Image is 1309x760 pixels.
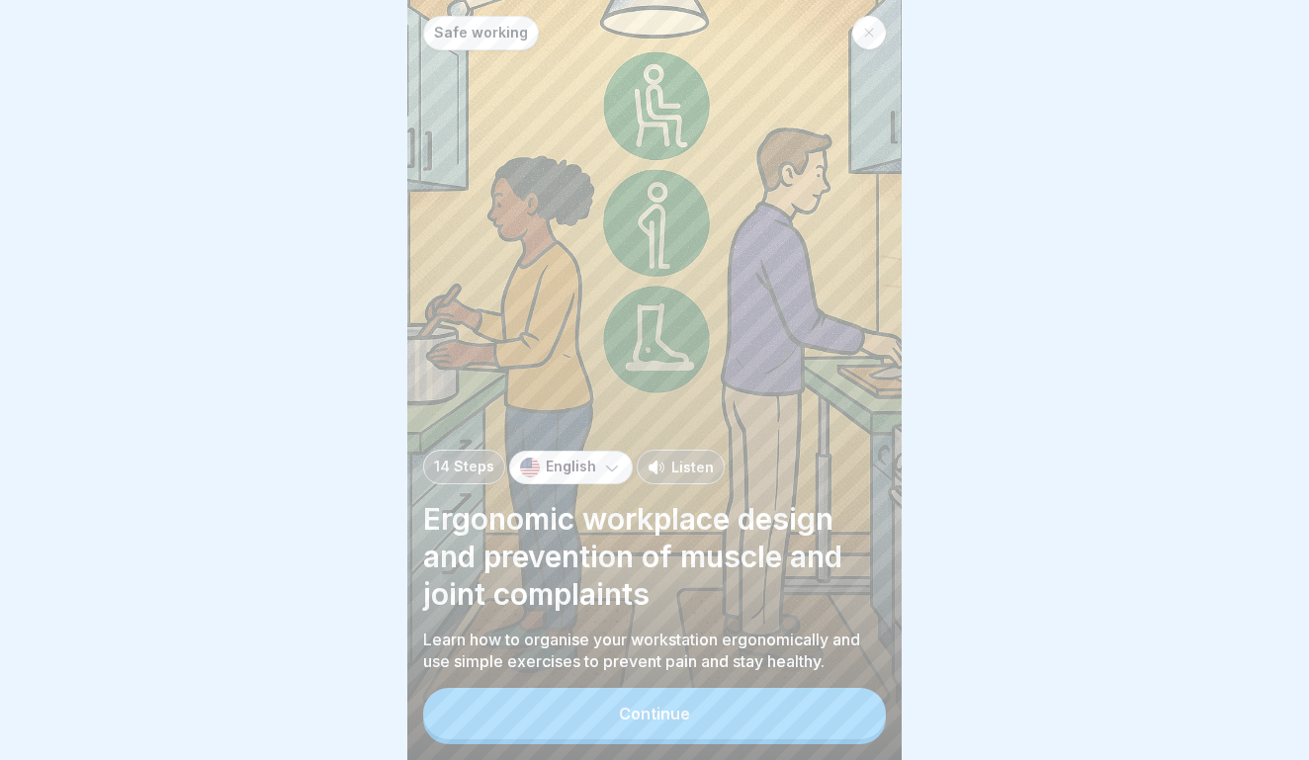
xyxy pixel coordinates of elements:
[423,688,886,739] button: Continue
[520,458,540,477] img: us.svg
[423,629,886,672] p: Learn how to organise your workstation ergonomically and use simple exercises to prevent pain and...
[434,459,494,475] p: 14 Steps
[423,500,886,613] p: Ergonomic workplace design and prevention of muscle and joint complaints
[546,459,596,475] p: English
[619,705,690,722] div: Continue
[434,25,528,42] p: Safe working
[671,457,714,477] p: Listen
